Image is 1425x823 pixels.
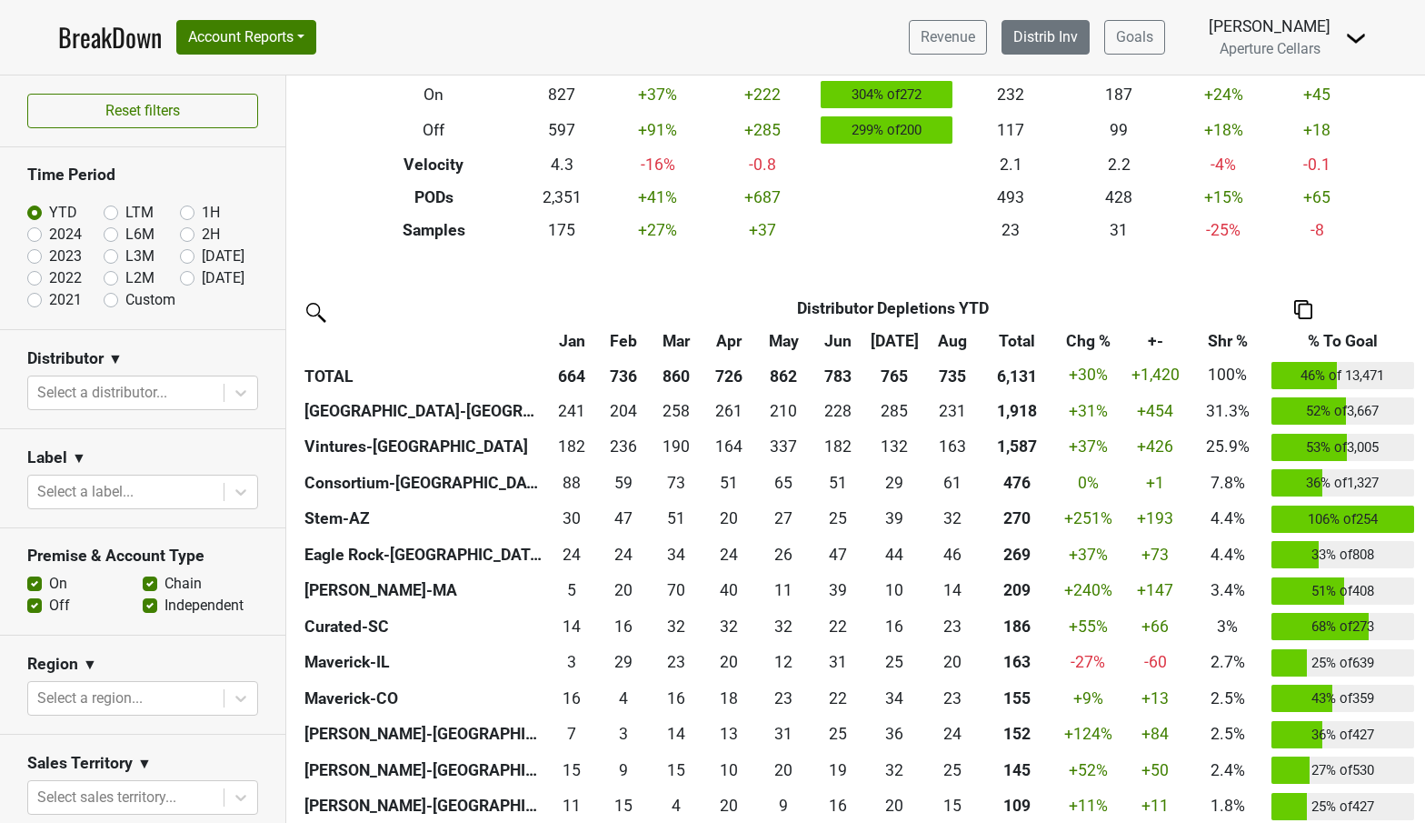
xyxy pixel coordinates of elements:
th: May: activate to sort column ascending [754,325,812,357]
th: 162.579 [980,645,1054,681]
td: 31.832 [754,608,812,645]
td: 2.7% [1189,645,1267,681]
th: 736 [598,357,650,394]
td: 26.1 [754,537,812,573]
td: +15 % [1173,181,1274,214]
div: 476 [984,471,1050,495]
th: 765 [863,357,925,394]
div: 258 [653,399,698,423]
th: 735 [925,357,980,394]
td: 24.22 [703,537,755,573]
td: 31.667 [925,501,980,537]
div: 61 [930,471,975,495]
td: 2.5% [1189,680,1267,717]
label: 2024 [49,224,82,246]
div: 337 [759,435,808,458]
div: 51 [653,507,698,530]
td: 175 [516,214,607,246]
div: 16 [653,687,698,710]
td: 4 [598,680,650,717]
th: 186.162 [980,608,1054,645]
th: &nbsp;: activate to sort column ascending [300,325,546,357]
a: Distrib Inv [1001,20,1090,55]
td: 15.501 [650,680,703,717]
td: -25 % [1173,214,1274,246]
td: 23 [957,214,1065,246]
label: Independent [164,595,244,617]
td: -16 % [607,148,708,181]
div: 23 [930,615,975,638]
div: 14 [551,615,593,638]
div: 70 [653,578,698,602]
div: 32 [759,615,808,638]
td: +65 [1274,181,1360,214]
div: 204 [603,399,645,423]
td: 23.93 [598,537,650,573]
span: ▼ [108,348,123,370]
td: 25.9% [1189,429,1267,466]
div: 182 [551,435,593,458]
td: +687 [709,181,817,214]
td: 493 [957,181,1065,214]
div: 269 [984,543,1050,567]
h3: Distributor [27,349,104,368]
div: 24 [603,543,645,567]
th: Stem-AZ [300,501,546,537]
td: 65.251 [754,465,812,501]
div: 285 [868,399,921,423]
div: 47 [816,543,859,567]
div: 20 [707,507,750,530]
td: -0.8 [709,148,817,181]
td: 5 [546,573,598,609]
label: Custom [125,289,175,311]
td: 88 [546,465,598,501]
td: 27.333 [754,501,812,537]
a: Goals [1104,20,1165,55]
td: 210 [754,393,812,429]
td: 50.834 [703,465,755,501]
td: 19.56 [598,573,650,609]
td: 72.583 [650,465,703,501]
h3: Time Period [27,166,258,185]
div: 16 [603,615,645,638]
td: +24 % [1173,76,1274,113]
td: +285 [709,113,817,149]
td: 31.166 [812,645,864,681]
th: +-: activate to sort column ascending [1122,325,1189,357]
td: 24.584 [812,501,864,537]
td: 60.833 [925,465,980,501]
th: Aug: activate to sort column ascending [925,325,980,357]
div: [PERSON_NAME] [1209,15,1330,38]
td: 2.1 [957,148,1065,181]
th: Eagle Rock-[GEOGRAPHIC_DATA] [300,537,546,573]
th: Maverick-IL [300,645,546,681]
td: +41 % [607,181,708,214]
div: 270 [984,507,1050,530]
h3: Label [27,448,67,467]
div: 210 [759,399,808,423]
div: 26 [759,543,808,567]
div: 88 [551,471,593,495]
td: +91 % [607,113,708,149]
th: 1918.499 [980,393,1054,429]
label: L3M [125,246,154,267]
td: 163.425 [925,429,980,466]
td: 18 [703,680,755,717]
img: filter [300,296,329,326]
div: 4 [603,687,645,710]
th: TOTAL [300,357,546,394]
div: 40 [707,578,750,602]
td: +37 [709,214,817,246]
td: 2.5 [546,645,598,681]
div: 20 [603,578,645,602]
td: 337.003 [754,429,812,466]
th: 269.999 [980,501,1054,537]
td: -8 [1274,214,1360,246]
span: +30% [1069,366,1108,384]
th: Feb: activate to sort column ascending [598,325,650,357]
div: 29 [603,650,645,674]
label: 2022 [49,267,82,289]
th: Off [352,113,517,149]
td: 24.917 [863,645,925,681]
th: Total: activate to sort column ascending [980,325,1054,357]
